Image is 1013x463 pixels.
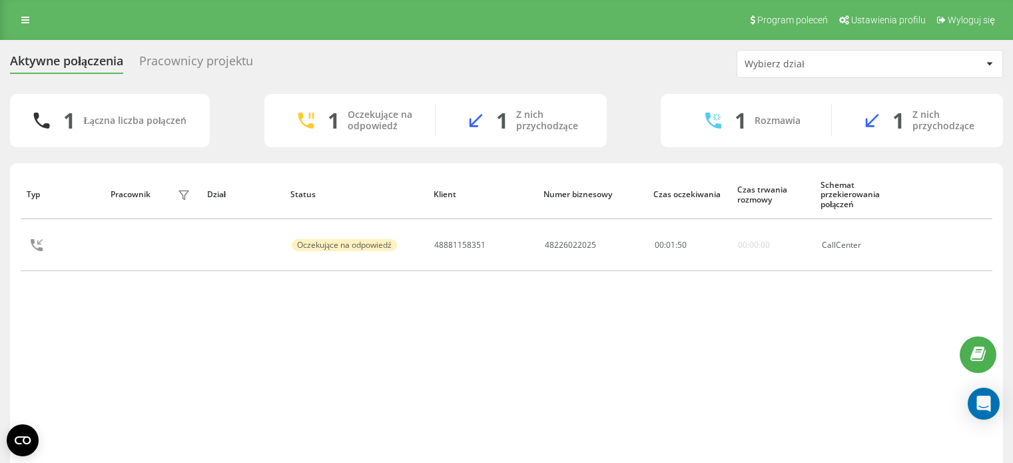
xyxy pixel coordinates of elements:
div: 48881158351 [434,240,486,250]
div: Aktywne połączenia [10,54,123,75]
button: Open CMP widget [7,424,39,456]
div: 1 [328,108,340,133]
div: Łączna liczba połączeń [83,115,186,127]
div: Numer biznesowy [543,190,641,199]
span: 01 [666,239,675,250]
span: 50 [677,239,687,250]
div: 1 [496,108,508,133]
div: 1 [63,108,75,133]
div: Pracownik [111,190,151,199]
span: Wyloguj się [948,15,995,25]
div: 1 [735,108,747,133]
div: Wybierz dział [745,59,904,70]
div: CallCenter [822,240,902,250]
div: 1 [892,108,904,133]
div: Rozmawia [755,115,801,127]
div: Czas trwania rozmowy [737,185,809,205]
span: Program poleceń [757,15,828,25]
div: Dział [207,190,278,199]
div: Status [290,190,421,199]
div: Klient [434,190,531,199]
div: 00:00:00 [738,240,770,250]
div: Z nich przychodzące [516,109,587,132]
div: Pracownicy projektu [139,54,253,75]
div: : : [655,240,687,250]
div: Oczekujące na odpowiedź [348,109,415,132]
div: Open Intercom Messenger [968,388,1000,420]
div: Oczekujące na odpowiedź [292,239,397,251]
div: Schemat przekierowania połączeń [821,181,902,209]
span: 00 [655,239,664,250]
div: Z nich przychodzące [912,109,983,132]
span: Ustawienia profilu [851,15,926,25]
div: Czas oczekiwania [653,190,725,199]
div: Typ [27,190,98,199]
div: 48226022025 [545,240,596,250]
